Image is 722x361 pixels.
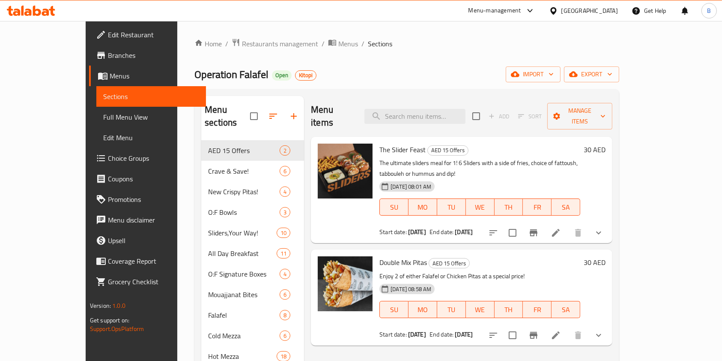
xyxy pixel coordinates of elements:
[379,271,580,282] p: Enjoy 2 of either Falafel or Chicken Pitas at a special price!
[498,304,520,316] span: TH
[564,66,619,82] button: export
[523,199,552,216] button: FR
[430,329,453,340] span: End date:
[208,269,280,279] div: O:F Signature Boxes
[225,39,228,49] li: /
[205,103,250,129] h2: Menu sections
[547,103,612,129] button: Manage items
[483,325,504,346] button: sort-choices
[379,226,407,238] span: Start date:
[208,166,280,176] span: Crave & Save!
[280,269,290,279] div: items
[108,215,200,225] span: Menu disclaimer
[468,6,521,16] div: Menu-management
[208,145,280,156] span: AED 15 Offers
[89,189,206,210] a: Promotions
[201,325,304,346] div: Cold Mezza6
[263,106,283,126] span: Sort sections
[245,107,263,125] span: Select all sections
[89,168,206,189] a: Coupons
[379,158,580,179] p: The ultimate sliders meal for 1! 6 Sliders with a side of fries, choice of fattoush, tabbouleh or...
[588,223,609,243] button: show more
[513,110,547,123] span: Select section first
[437,301,466,318] button: TU
[368,39,392,49] span: Sections
[280,289,290,300] div: items
[103,112,200,122] span: Full Menu View
[467,107,485,125] span: Select section
[90,300,111,311] span: Version:
[208,187,280,197] div: New Crispy Pitas!
[208,310,280,320] span: Falafel
[311,103,354,129] h2: Menu items
[272,72,292,79] span: Open
[280,145,290,156] div: items
[280,291,290,299] span: 6
[568,325,588,346] button: delete
[455,226,473,238] b: [DATE]
[280,187,290,197] div: items
[112,300,125,311] span: 1.0.0
[584,256,606,268] h6: 30 AED
[568,223,588,243] button: delete
[361,39,364,49] li: /
[201,161,304,181] div: Crave & Save!6
[201,140,304,161] div: AED 15 Offers2
[208,207,280,217] div: O:F Bowls
[89,24,206,45] a: Edit Restaurant
[504,326,522,344] span: Select to update
[379,256,427,269] span: Double Mix Pitas
[428,145,468,155] span: AED 15 Offers
[208,228,277,238] span: Sliders,Your Way!
[208,248,277,259] div: All Day Breakfast
[498,201,520,214] span: TH
[379,199,409,216] button: SU
[383,304,405,316] span: SU
[89,45,206,66] a: Branches
[387,183,435,191] span: [DATE] 08:01 AM
[108,235,200,246] span: Upsell
[280,167,290,175] span: 6
[280,188,290,196] span: 4
[441,201,462,214] span: TU
[322,39,325,49] li: /
[201,243,304,264] div: All Day Breakfast11
[110,71,200,81] span: Menus
[412,201,434,214] span: MO
[89,271,206,292] a: Grocery Checklist
[108,256,200,266] span: Coverage Report
[108,50,200,60] span: Branches
[96,86,206,107] a: Sections
[523,325,544,346] button: Branch-specific-item
[328,38,358,49] a: Menus
[277,229,290,237] span: 10
[280,208,290,217] span: 3
[551,228,561,238] a: Edit menu item
[584,144,606,156] h6: 30 AED
[89,251,206,271] a: Coverage Report
[429,258,470,268] div: AED 15 Offers
[379,301,409,318] button: SU
[208,331,280,341] span: Cold Mezza
[429,259,469,268] span: AED 15 Offers
[551,330,561,340] a: Edit menu item
[495,199,523,216] button: TH
[277,352,290,361] span: 18
[201,264,304,284] div: O:F Signature Boxes4
[318,144,373,199] img: The Slider Feast
[232,38,318,49] a: Restaurants management
[108,30,200,40] span: Edit Restaurant
[108,153,200,163] span: Choice Groups
[495,301,523,318] button: TH
[408,329,426,340] b: [DATE]
[526,304,548,316] span: FR
[379,329,407,340] span: Start date:
[89,210,206,230] a: Menu disclaimer
[466,301,495,318] button: WE
[338,39,358,49] span: Menus
[272,70,292,81] div: Open
[103,91,200,102] span: Sections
